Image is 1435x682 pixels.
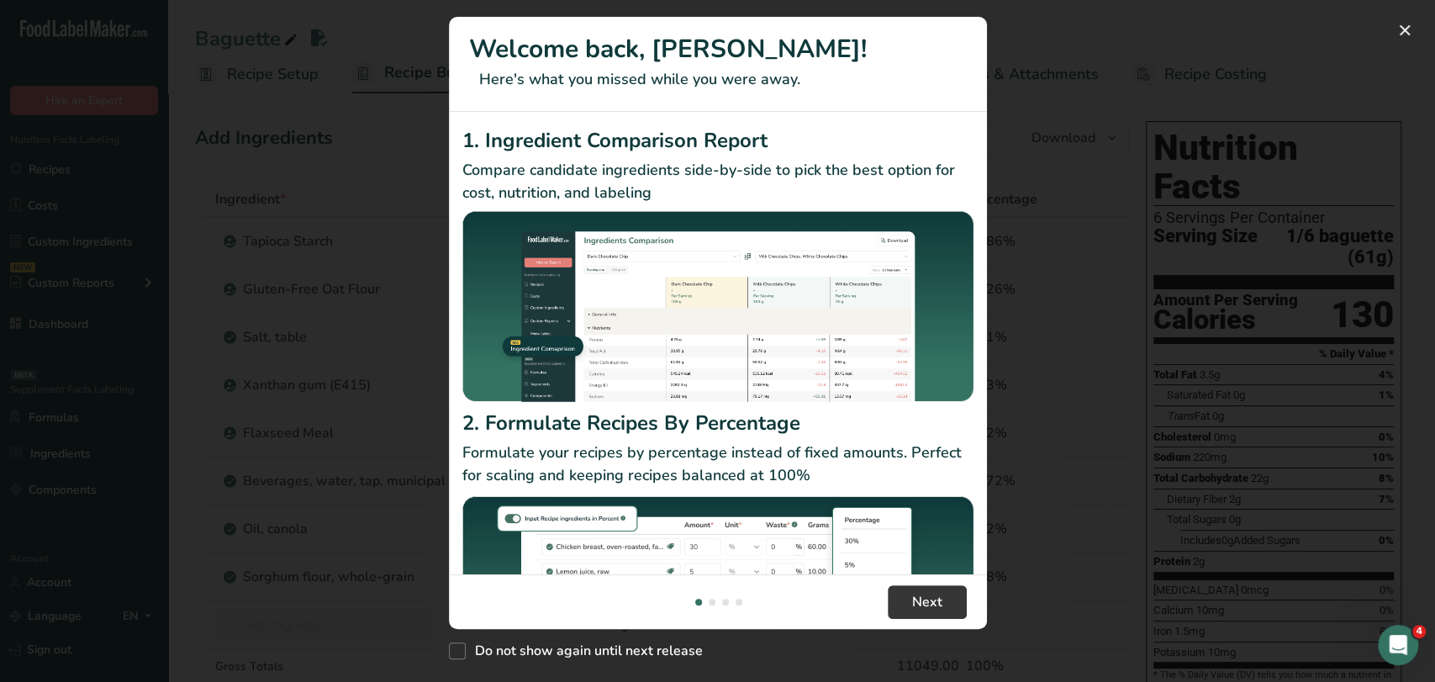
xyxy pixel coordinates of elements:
[469,30,967,68] h1: Welcome back, [PERSON_NAME]!
[1412,625,1426,638] span: 4
[462,159,973,204] p: Compare candidate ingredients side-by-side to pick the best option for cost, nutrition, and labeling
[1378,625,1418,665] iframe: Intercom live chat
[462,408,973,438] h2: 2. Formulate Recipes By Percentage
[469,68,967,91] p: Here's what you missed while you were away.
[462,211,973,402] img: Ingredient Comparison Report
[462,125,973,156] h2: 1. Ingredient Comparison Report
[888,585,967,619] button: Next
[462,441,973,487] p: Formulate your recipes by percentage instead of fixed amounts. Perfect for scaling and keeping re...
[912,592,942,612] span: Next
[466,642,703,659] span: Do not show again until next release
